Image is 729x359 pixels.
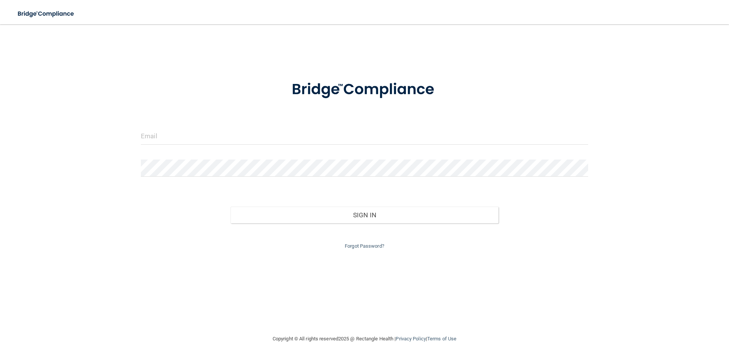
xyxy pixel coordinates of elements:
[396,336,426,342] a: Privacy Policy
[345,243,384,249] a: Forgot Password?
[427,336,456,342] a: Terms of Use
[141,128,588,145] input: Email
[276,70,453,109] img: bridge_compliance_login_screen.278c3ca4.svg
[226,327,503,351] div: Copyright © All rights reserved 2025 @ Rectangle Health | |
[11,6,81,22] img: bridge_compliance_login_screen.278c3ca4.svg
[230,207,499,223] button: Sign In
